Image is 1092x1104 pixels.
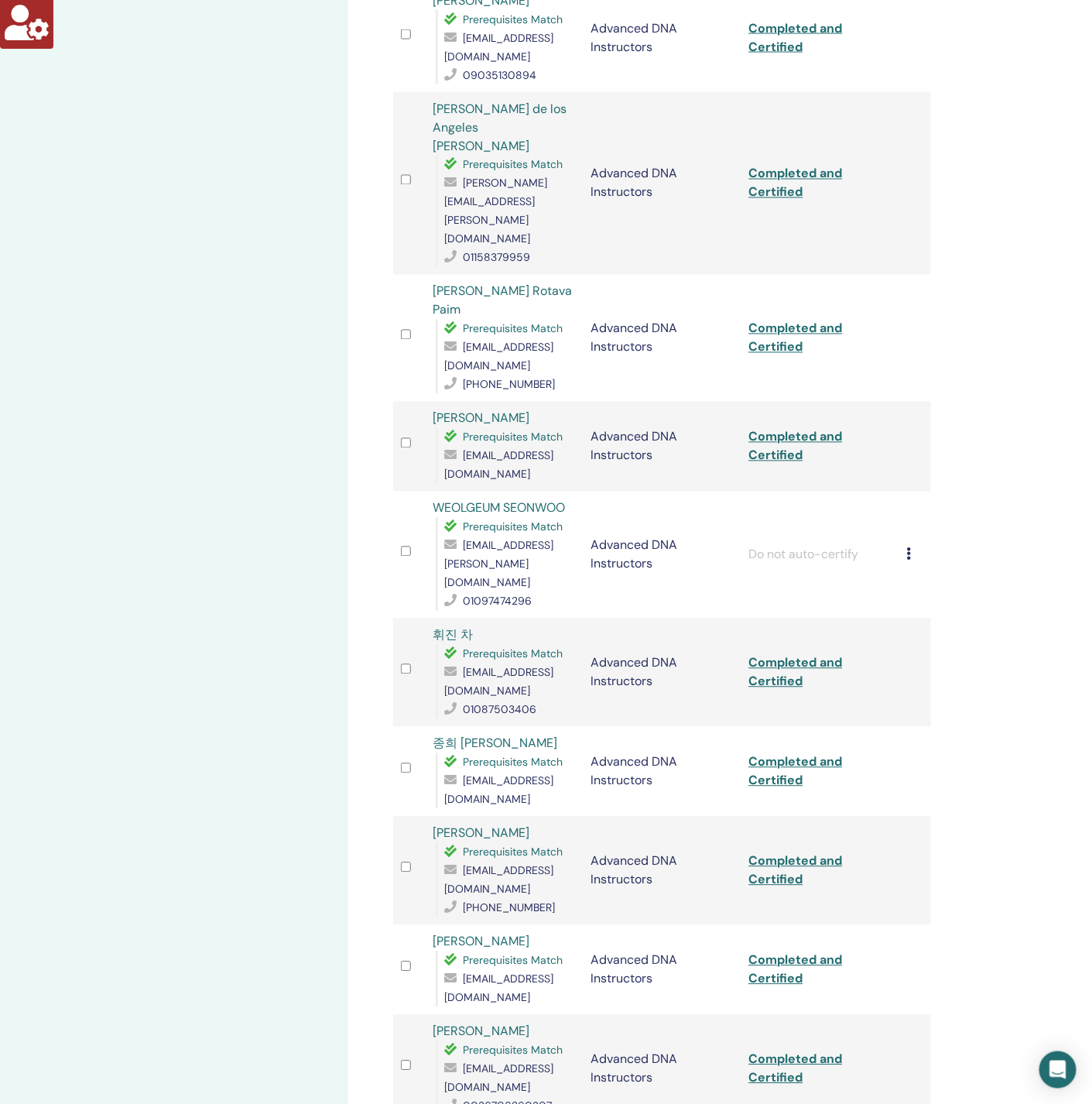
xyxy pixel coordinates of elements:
[748,321,842,355] a: Completed and Certified
[463,845,563,859] span: Prerequisites Match
[463,430,563,444] span: Prerequisites Match
[583,402,741,492] td: Advanced DNA Instructors
[583,275,741,402] td: Advanced DNA Instructors
[444,666,553,698] span: [EMAIL_ADDRESS][DOMAIN_NAME]
[463,520,563,534] span: Prerequisites Match
[433,283,572,318] a: [PERSON_NAME] Rotava Paim
[463,756,563,770] span: Prerequisites Match
[463,954,563,968] span: Prerequisites Match
[444,177,547,246] span: [PERSON_NAME][EMAIL_ADDRESS][PERSON_NAME][DOMAIN_NAME]
[463,901,555,915] span: [PHONE_NUMBER]
[463,251,530,265] span: 01158379959
[433,500,565,516] a: WEOLGEUM SEONWOO
[583,925,741,1015] td: Advanced DNA Instructors
[433,410,529,427] a: [PERSON_NAME]
[463,378,555,392] span: [PHONE_NUMBER]
[463,322,563,336] span: Prerequisites Match
[463,158,563,172] span: Prerequisites Match
[583,92,741,275] td: Advanced DNA Instructors
[1039,1051,1077,1089] div: Open Intercom Messenger
[463,703,536,717] span: 01087503406
[748,166,842,201] a: Completed and Certified
[463,595,532,609] span: 01097474296
[433,1023,529,1040] a: [PERSON_NAME]
[583,727,741,817] td: Advanced DNA Instructors
[444,449,553,482] span: [EMAIL_ADDRESS][DOMAIN_NAME]
[748,952,842,987] a: Completed and Certified
[463,68,536,82] span: 09035130894
[583,492,741,619] td: Advanced DNA Instructors
[444,539,553,590] span: [EMAIL_ADDRESS][PERSON_NAME][DOMAIN_NAME]
[748,429,842,464] a: Completed and Certified
[433,934,529,950] a: [PERSON_NAME]
[748,754,842,789] a: Completed and Certified
[748,655,842,690] a: Completed and Certified
[444,341,553,373] span: [EMAIL_ADDRESS][DOMAIN_NAME]
[433,735,557,752] a: 종희 [PERSON_NAME]
[748,853,842,888] a: Completed and Certified
[433,627,473,643] a: 휘진 차
[433,825,529,842] a: [PERSON_NAME]
[444,864,553,897] span: [EMAIL_ADDRESS][DOMAIN_NAME]
[748,1051,842,1086] a: Completed and Certified
[444,31,553,63] span: [EMAIL_ADDRESS][DOMAIN_NAME]
[444,972,553,1005] span: [EMAIL_ADDRESS][DOMAIN_NAME]
[748,20,842,55] a: Completed and Certified
[433,101,567,154] a: [PERSON_NAME] de los Angeles [PERSON_NAME]
[583,619,741,727] td: Advanced DNA Instructors
[463,1044,563,1058] span: Prerequisites Match
[444,774,553,807] span: [EMAIL_ADDRESS][DOMAIN_NAME]
[463,12,563,26] span: Prerequisites Match
[463,647,563,661] span: Prerequisites Match
[583,817,741,925] td: Advanced DNA Instructors
[444,1062,553,1095] span: [EMAIL_ADDRESS][DOMAIN_NAME]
